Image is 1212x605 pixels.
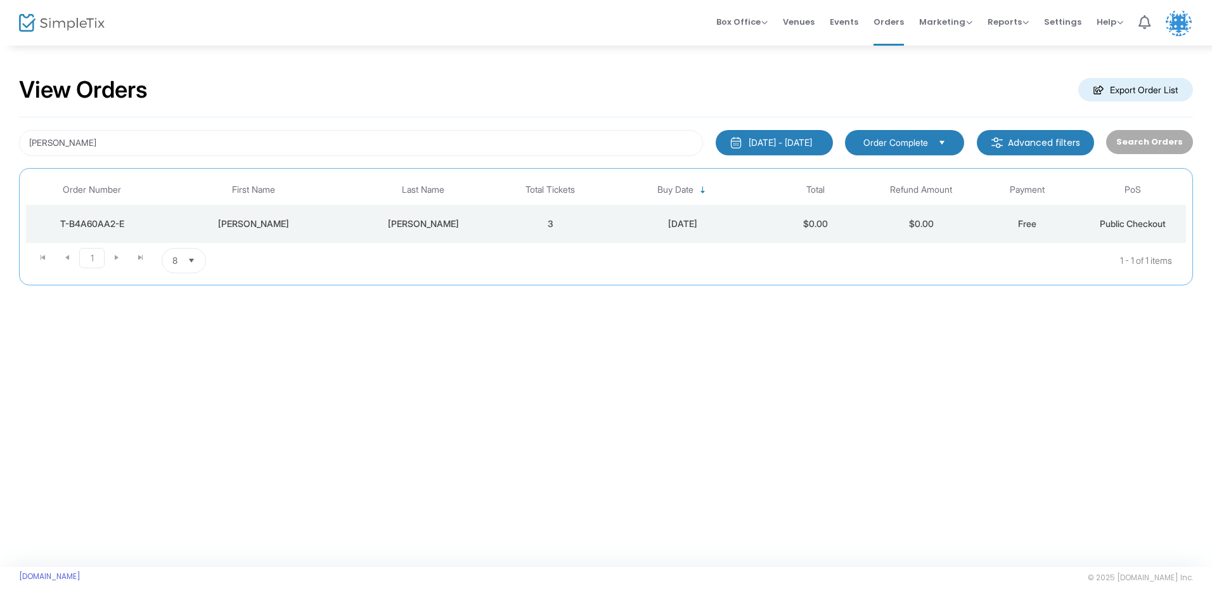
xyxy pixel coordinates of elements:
span: Buy Date [657,185,693,195]
span: Public Checkout [1100,218,1166,229]
span: Help [1097,16,1123,28]
span: Reports [988,16,1029,28]
td: $0.00 [868,205,974,243]
span: Sortable [698,185,708,195]
button: [DATE] - [DATE] [716,130,833,155]
a: [DOMAIN_NAME] [19,571,81,582]
th: Total [762,175,868,205]
span: First Name [232,185,275,195]
h2: View Orders [19,76,148,104]
img: filter [991,136,1003,149]
th: Total Tickets [498,175,603,205]
span: Settings [1044,6,1081,38]
span: Venues [783,6,815,38]
button: Select [933,136,951,150]
input: Search by name, email, phone, order number, ip address, or last 4 digits of card [19,130,703,156]
span: Events [830,6,858,38]
span: Orders [874,6,904,38]
div: T-B4A60AA2-E [29,218,155,230]
span: 8 [172,254,177,267]
span: © 2025 [DOMAIN_NAME] Inc. [1088,573,1193,583]
td: $0.00 [762,205,868,243]
span: Box Office [716,16,768,28]
span: Marketing [919,16,972,28]
span: Free [1018,218,1036,229]
span: Order Number [63,185,121,195]
div: Ehrlich [352,218,494,230]
div: Data table [26,175,1186,243]
span: Payment [1010,185,1045,195]
span: Page 1 [79,248,105,268]
th: Refund Amount [868,175,974,205]
span: Last Name [402,185,444,195]
span: Order Complete [863,136,928,149]
button: Select [183,249,200,273]
div: 8/27/2025 [607,218,759,230]
div: [DATE] - [DATE] [749,136,812,149]
td: 3 [498,205,603,243]
div: Ruth [162,218,346,230]
img: monthly [730,136,742,149]
m-button: Export Order List [1078,78,1193,101]
kendo-pager-info: 1 - 1 of 1 items [332,248,1172,273]
m-button: Advanced filters [977,130,1094,155]
span: PoS [1125,185,1141,195]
